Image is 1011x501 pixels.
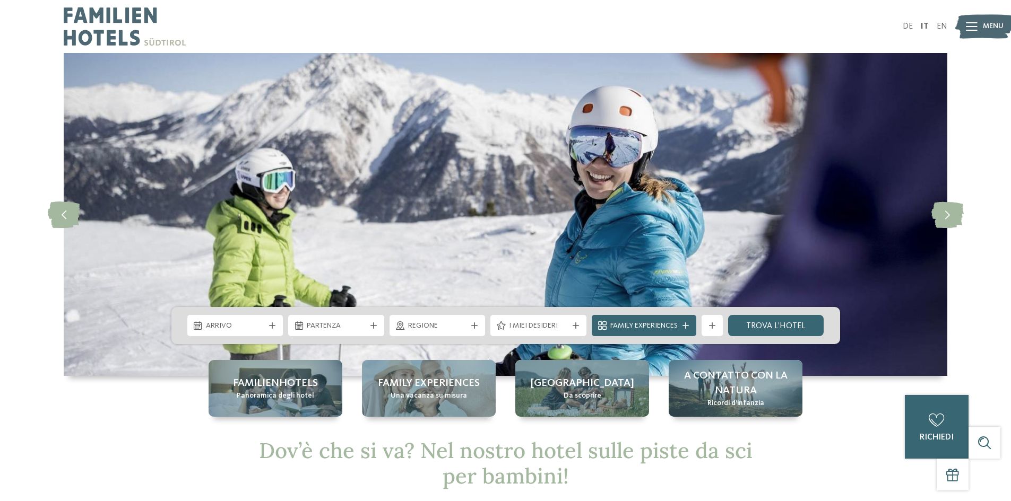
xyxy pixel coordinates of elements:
a: Hotel sulle piste da sci per bambini: divertimento senza confini A contatto con la natura Ricordi... [669,360,802,417]
span: Dov’è che si va? Nel nostro hotel sulle piste da sci per bambini! [259,437,753,489]
span: Arrivo [206,321,265,331]
a: trova l’hotel [728,315,824,336]
a: EN [937,22,947,31]
span: richiedi [920,433,954,442]
span: Family experiences [378,376,480,391]
span: Da scoprire [564,391,601,401]
a: Hotel sulle piste da sci per bambini: divertimento senza confini Family experiences Una vacanza s... [362,360,496,417]
span: Una vacanza su misura [391,391,467,401]
span: Ricordi d’infanzia [707,398,764,409]
span: Panoramica degli hotel [237,391,314,401]
a: DE [903,22,913,31]
span: Familienhotels [233,376,318,391]
a: Hotel sulle piste da sci per bambini: divertimento senza confini Familienhotels Panoramica degli ... [209,360,342,417]
span: Menu [983,21,1004,32]
span: [GEOGRAPHIC_DATA] [531,376,634,391]
a: Hotel sulle piste da sci per bambini: divertimento senza confini [GEOGRAPHIC_DATA] Da scoprire [515,360,649,417]
span: Family Experiences [610,321,678,331]
span: Regione [408,321,467,331]
span: Partenza [307,321,366,331]
span: I miei desideri [509,321,568,331]
span: A contatto con la natura [679,368,792,398]
a: IT [921,22,929,31]
a: richiedi [905,395,969,459]
img: Hotel sulle piste da sci per bambini: divertimento senza confini [64,53,947,376]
